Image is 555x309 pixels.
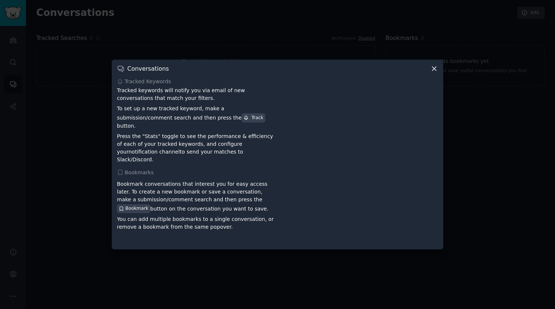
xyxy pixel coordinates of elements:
h3: Conversations [127,65,169,73]
iframe: YouTube video player [280,178,438,244]
iframe: YouTube video player [280,87,438,153]
span: Bookmark [125,205,148,212]
p: Press the "Stats" toggle to see the performance & efficiency of each of your tracked keywords, an... [117,132,275,164]
p: You can add multiple bookmarks to a single conversation, or remove a bookmark from the same popover. [117,215,275,231]
p: Tracked keywords will notify you via email of new conversations that match your filters. [117,87,275,102]
div: Bookmarks [117,169,438,177]
p: Bookmark conversations that interest you for easy access later. To create a new bookmark or save ... [117,180,275,213]
div: Tracked Keywords [117,78,438,85]
a: notification channel [128,149,180,155]
p: To set up a new tracked keyword, make a submission/comment search and then press the button. [117,105,275,130]
div: Track [243,115,263,121]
